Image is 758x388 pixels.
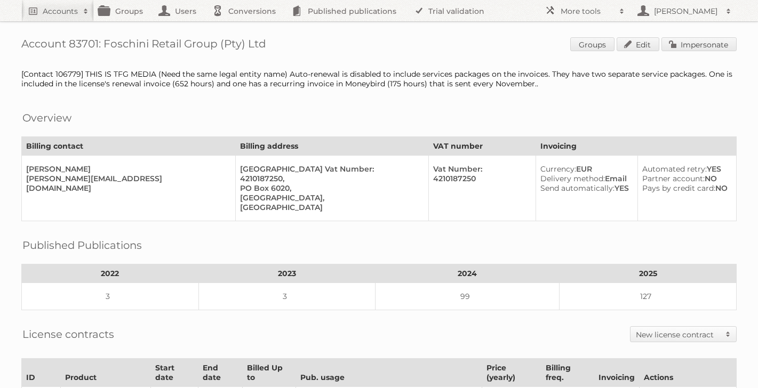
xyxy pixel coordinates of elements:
[22,359,61,387] th: ID
[198,264,376,283] th: 2023
[661,37,737,51] a: Impersonate
[651,6,721,17] h2: [PERSON_NAME]
[376,264,560,283] th: 2024
[594,359,639,387] th: Invoicing
[570,37,615,51] a: Groups
[240,183,420,193] div: PO Box 6020,
[22,137,236,156] th: Billing contact
[22,264,199,283] th: 2022
[560,264,737,283] th: 2025
[540,164,576,174] span: Currency:
[376,283,560,310] td: 99
[631,327,736,342] a: New license contract
[198,283,376,310] td: 3
[639,359,736,387] th: Actions
[198,359,243,387] th: End date
[617,37,659,51] a: Edit
[540,174,629,183] div: Email
[61,359,151,387] th: Product
[22,283,199,310] td: 3
[541,359,594,387] th: Billing freq.
[240,203,420,212] div: [GEOGRAPHIC_DATA]
[642,183,728,193] div: NO
[240,164,420,183] div: [GEOGRAPHIC_DATA] Vat Number: 4210187250,
[642,164,707,174] span: Automated retry:
[482,359,541,387] th: Price (yearly)
[540,164,629,174] div: EUR
[150,359,198,387] th: Start date
[642,174,728,183] div: NO
[21,37,737,53] h1: Account 83701: Foschini Retail Group (Pty) Ltd
[540,174,605,183] span: Delivery method:
[43,6,78,17] h2: Accounts
[242,359,296,387] th: Billed Up to
[429,156,536,221] td: Vat Number: 4210187250
[22,110,71,126] h2: Overview
[536,137,736,156] th: Invoicing
[21,69,737,88] div: [Contact 106779] THIS IS TFG MEDIA (Need the same legal entity name) Auto-renewal is disabled to ...
[26,164,227,174] div: [PERSON_NAME]
[296,359,482,387] th: Pub. usage
[642,183,715,193] span: Pays by credit card:
[22,237,142,253] h2: Published Publications
[636,329,720,340] h2: New license contract
[240,193,420,203] div: [GEOGRAPHIC_DATA],
[642,164,728,174] div: YES
[560,283,737,310] td: 127
[642,174,705,183] span: Partner account:
[26,174,227,193] div: [PERSON_NAME][EMAIL_ADDRESS][DOMAIN_NAME]
[429,137,536,156] th: VAT number
[561,6,614,17] h2: More tools
[236,137,429,156] th: Billing address
[720,327,736,342] span: Toggle
[540,183,615,193] span: Send automatically:
[540,183,629,193] div: YES
[22,326,114,342] h2: License contracts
